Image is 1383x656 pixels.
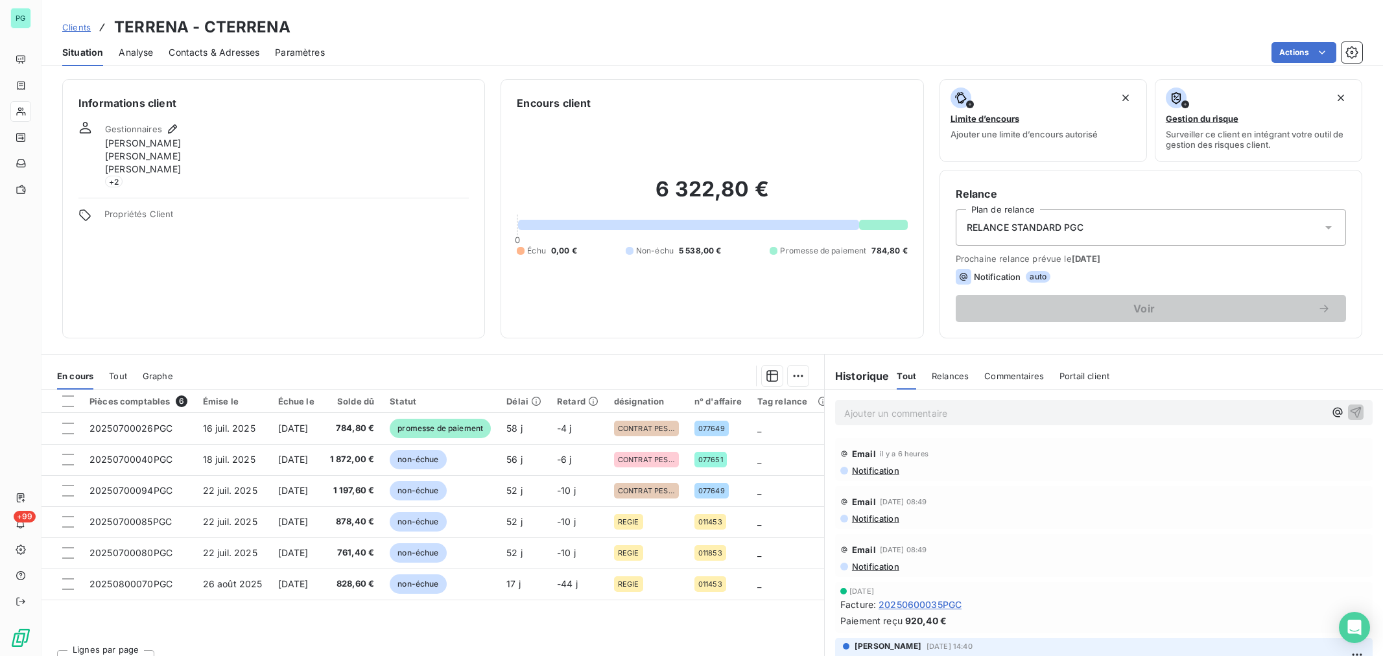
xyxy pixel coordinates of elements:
[89,395,187,407] div: Pièces comptables
[278,485,309,496] span: [DATE]
[330,422,375,435] span: 784,80 €
[203,578,263,589] span: 26 août 2025
[757,485,761,496] span: _
[967,221,1083,234] span: RELANCE STANDARD PGC
[203,396,263,406] div: Émise le
[506,547,523,558] span: 52 j
[557,516,576,527] span: -10 j
[618,549,639,557] span: REGIE
[506,578,521,589] span: 17 j
[880,546,927,554] span: [DATE] 08:49
[757,547,761,558] span: _
[506,396,541,406] div: Délai
[956,186,1346,202] h6: Relance
[852,545,876,555] span: Email
[780,245,866,257] span: Promesse de paiement
[757,578,761,589] span: _
[278,454,309,465] span: [DATE]
[1072,253,1101,264] span: [DATE]
[679,245,722,257] span: 5 538,00 €
[278,578,309,589] span: [DATE]
[176,395,187,407] span: 6
[557,396,598,406] div: Retard
[698,518,722,526] span: 011453
[940,79,1147,162] button: Limite d’encoursAjouter une limite d’encours autorisé
[89,454,172,465] span: 20250700040PGC
[517,95,591,111] h6: Encours client
[390,543,446,563] span: non-échue
[330,515,375,528] span: 878,40 €
[105,176,123,187] span: + 2
[1166,113,1238,124] span: Gestion du risque
[105,150,181,163] span: [PERSON_NAME]
[698,487,725,495] span: 077649
[932,371,969,381] span: Relances
[879,598,962,611] span: 20250600035PGC
[506,423,523,434] span: 58 j
[105,124,162,134] span: Gestionnaires
[1026,271,1050,283] span: auto
[927,642,973,650] span: [DATE] 14:40
[57,371,93,381] span: En cours
[757,454,761,465] span: _
[984,371,1044,381] span: Commentaires
[330,578,375,591] span: 828,60 €
[62,46,103,59] span: Situation
[143,371,173,381] span: Graphe
[330,484,375,497] span: 1 197,60 €
[636,245,674,257] span: Non-échu
[880,450,928,458] span: il y a 6 heures
[517,176,907,215] h2: 6 322,80 €
[618,456,675,463] span: CONTRAT PESAGE 2025
[855,640,921,652] span: [PERSON_NAME]
[951,113,1019,124] span: Limite d’encours
[956,295,1346,322] button: Voir
[89,423,172,434] span: 20250700026PGC
[203,454,255,465] span: 18 juil. 2025
[278,396,314,406] div: Échue le
[330,453,375,466] span: 1 872,00 €
[89,516,172,527] span: 20250700085PGC
[897,371,916,381] span: Tout
[905,614,947,627] span: 920,40 €
[757,396,823,406] div: Tag relance
[114,16,290,39] h3: TERRENA - CTERRENA
[840,614,903,627] span: Paiement reçu
[506,485,523,496] span: 52 j
[390,574,446,594] span: non-échue
[278,516,309,527] span: [DATE]
[1271,42,1336,63] button: Actions
[698,580,722,588] span: 011453
[330,396,375,406] div: Solde dû
[89,485,172,496] span: 20250700094PGC
[871,245,907,257] span: 784,80 €
[551,245,577,257] span: 0,00 €
[14,511,36,522] span: +99
[614,396,679,406] div: désignation
[506,454,523,465] span: 56 j
[104,209,469,227] span: Propriétés Client
[557,454,572,465] span: -6 j
[203,516,257,527] span: 22 juil. 2025
[105,137,181,150] span: [PERSON_NAME]
[1339,612,1370,643] div: Open Intercom Messenger
[951,129,1098,139] span: Ajouter une limite d’encours autorisé
[880,498,927,506] span: [DATE] 08:49
[851,513,899,524] span: Notification
[557,547,576,558] span: -10 j
[105,163,181,176] span: [PERSON_NAME]
[1059,371,1109,381] span: Portail client
[506,516,523,527] span: 52 j
[618,518,639,526] span: REGIE
[851,465,899,476] span: Notification
[203,485,257,496] span: 22 juil. 2025
[330,546,375,559] span: 761,40 €
[78,95,469,111] h6: Informations client
[698,456,723,463] span: 077651
[852,497,876,507] span: Email
[840,598,876,611] span: Facture :
[757,516,761,527] span: _
[849,587,874,595] span: [DATE]
[698,425,725,432] span: 077649
[557,578,578,589] span: -44 j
